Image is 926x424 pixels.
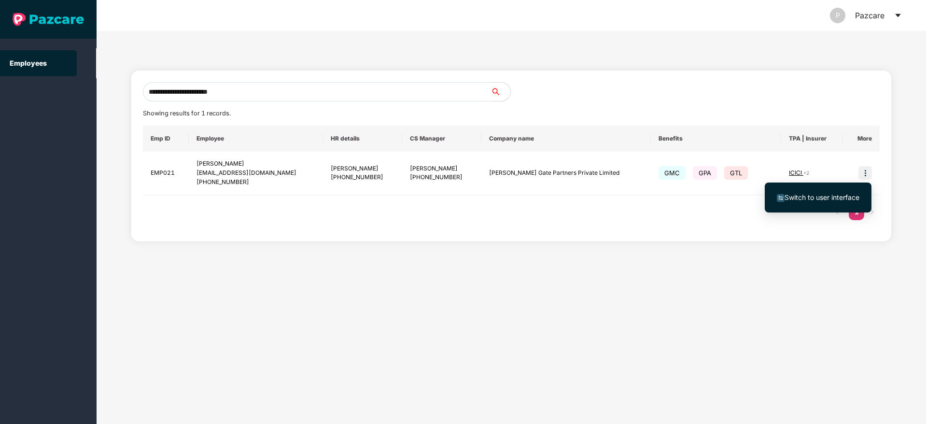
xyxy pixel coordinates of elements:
button: right [864,205,880,220]
th: Emp ID [143,126,189,152]
div: [PERSON_NAME] [331,164,394,173]
div: [EMAIL_ADDRESS][DOMAIN_NAME] [196,169,315,178]
td: [PERSON_NAME] Gate Partners Private Limited [481,152,651,195]
th: Benefits [651,126,781,152]
th: More [843,126,880,152]
a: Employees [10,59,47,67]
span: GPA [693,166,717,180]
span: GTL [724,166,748,180]
img: svg+xml;base64,PHN2ZyB4bWxucz0iaHR0cDovL3d3dy53My5vcmcvMjAwMC9zdmciIHdpZHRoPSIxNiIgaGVpZ2h0PSIxNi... [777,194,785,202]
span: caret-down [894,12,902,19]
span: + 2 [803,170,809,176]
li: Next Page [864,205,880,220]
td: EMP021 [143,152,189,195]
img: icon [858,166,872,180]
span: search [491,88,510,96]
th: Employee [189,126,323,152]
span: Showing results for 1 records. [143,110,231,117]
button: search [491,82,511,101]
div: [PERSON_NAME] [196,159,315,169]
span: GMC [659,166,686,180]
th: TPA | Insurer [781,126,843,152]
span: Switch to user interface [785,193,859,201]
span: P [836,8,840,23]
span: right [869,209,875,215]
div: [PHONE_NUMBER] [410,173,474,182]
span: ICICI [789,169,803,176]
th: CS Manager [402,126,481,152]
div: [PHONE_NUMBER] [196,178,315,187]
div: [PHONE_NUMBER] [331,173,394,182]
th: HR details [323,126,402,152]
div: [PERSON_NAME] [410,164,474,173]
th: Company name [481,126,651,152]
